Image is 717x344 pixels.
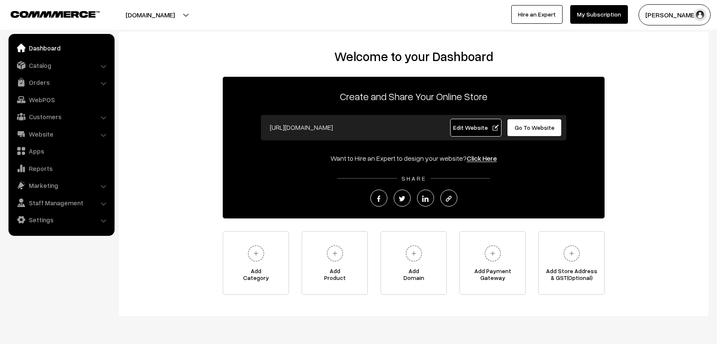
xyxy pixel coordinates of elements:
[539,268,604,285] span: Add Store Address & GST(Optional)
[507,119,562,137] a: Go To Website
[302,231,368,295] a: AddProduct
[481,242,504,265] img: plus.svg
[639,4,711,25] button: [PERSON_NAME]…
[450,119,502,137] a: Edit Website
[11,143,112,159] a: Apps
[11,40,112,56] a: Dashboard
[11,126,112,142] a: Website
[694,8,706,21] img: user
[11,11,100,17] img: COMMMERCE
[570,5,628,24] a: My Subscription
[538,231,605,295] a: Add Store Address& GST(Optional)
[453,124,499,131] span: Edit Website
[323,242,347,265] img: plus.svg
[223,153,605,163] div: Want to Hire an Expert to design your website?
[302,268,367,285] span: Add Product
[467,154,497,162] a: Click Here
[11,75,112,90] a: Orders
[460,268,525,285] span: Add Payment Gateway
[223,231,289,295] a: AddCategory
[244,242,268,265] img: plus.svg
[381,231,447,295] a: AddDomain
[11,178,112,193] a: Marketing
[560,242,583,265] img: plus.svg
[223,268,288,285] span: Add Category
[223,89,605,104] p: Create and Share Your Online Store
[127,49,700,64] h2: Welcome to your Dashboard
[11,212,112,227] a: Settings
[402,242,426,265] img: plus.svg
[511,5,563,24] a: Hire an Expert
[11,92,112,107] a: WebPOS
[11,109,112,124] a: Customers
[11,58,112,73] a: Catalog
[397,175,431,182] span: SHARE
[515,124,555,131] span: Go To Website
[381,268,446,285] span: Add Domain
[96,4,204,25] button: [DOMAIN_NAME]
[11,8,85,19] a: COMMMERCE
[11,161,112,176] a: Reports
[459,231,526,295] a: Add PaymentGateway
[11,195,112,210] a: Staff Management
